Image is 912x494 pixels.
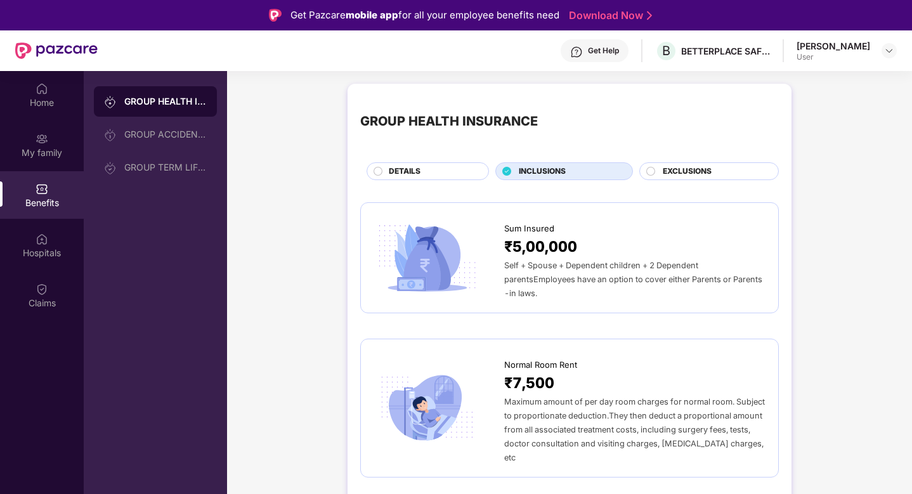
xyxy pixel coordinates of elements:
span: Sum Insured [504,222,554,235]
div: Get Help [588,46,619,56]
img: icon [374,371,481,446]
span: B [662,43,670,58]
span: INCLUSIONS [519,166,566,178]
span: Self + Spouse + Dependent children + 2 Dependent parentsEmployees have an option to cover either ... [504,261,762,298]
img: Logo [269,9,282,22]
img: svg+xml;base64,PHN2ZyB3aWR0aD0iMjAiIGhlaWdodD0iMjAiIHZpZXdCb3g9IjAgMCAyMCAyMCIgZmlsbD0ibm9uZSIgeG... [104,162,117,174]
div: BETTERPLACE SAFETY SOLUTIONS PRIVATE LIMITED [681,45,770,57]
img: Stroke [647,9,652,22]
span: EXCLUSIONS [663,166,712,178]
span: DETAILS [389,166,420,178]
span: Maximum amount of per day room charges for normal room. Subject to proportionate deduction.They t... [504,397,765,462]
a: Download Now [569,9,648,22]
img: svg+xml;base64,PHN2ZyB3aWR0aD0iMjAiIGhlaWdodD0iMjAiIHZpZXdCb3g9IjAgMCAyMCAyMCIgZmlsbD0ibm9uZSIgeG... [104,129,117,141]
div: Get Pazcare for all your employee benefits need [290,8,559,23]
img: svg+xml;base64,PHN2ZyB3aWR0aD0iMjAiIGhlaWdodD0iMjAiIHZpZXdCb3g9IjAgMCAyMCAyMCIgZmlsbD0ibm9uZSIgeG... [36,133,48,145]
img: svg+xml;base64,PHN2ZyBpZD0iRHJvcGRvd24tMzJ4MzIiIHhtbG5zPSJodHRwOi8vd3d3LnczLm9yZy8yMDAwL3N2ZyIgd2... [884,46,894,56]
img: svg+xml;base64,PHN2ZyB3aWR0aD0iMjAiIGhlaWdodD0iMjAiIHZpZXdCb3g9IjAgMCAyMCAyMCIgZmlsbD0ibm9uZSIgeG... [104,96,117,108]
img: svg+xml;base64,PHN2ZyBpZD0iQmVuZWZpdHMiIHhtbG5zPSJodHRwOi8vd3d3LnczLm9yZy8yMDAwL3N2ZyIgd2lkdGg9Ij... [36,183,48,195]
img: icon [374,221,481,296]
span: ₹7,500 [504,372,554,394]
img: svg+xml;base64,PHN2ZyBpZD0iQ2xhaW0iIHhtbG5zPSJodHRwOi8vd3d3LnczLm9yZy8yMDAwL3N2ZyIgd2lkdGg9IjIwIi... [36,283,48,296]
div: GROUP TERM LIFE INSURANCE [124,162,207,172]
div: GROUP ACCIDENTAL INSURANCE [124,129,207,140]
img: svg+xml;base64,PHN2ZyBpZD0iSG9tZSIgeG1sbnM9Imh0dHA6Ly93d3cudzMub3JnLzIwMDAvc3ZnIiB3aWR0aD0iMjAiIG... [36,82,48,95]
img: New Pazcare Logo [15,42,98,59]
img: svg+xml;base64,PHN2ZyBpZD0iSGVscC0zMngzMiIgeG1sbnM9Imh0dHA6Ly93d3cudzMub3JnLzIwMDAvc3ZnIiB3aWR0aD... [570,46,583,58]
span: Normal Room Rent [504,358,577,371]
img: svg+xml;base64,PHN2ZyBpZD0iSG9zcGl0YWxzIiB4bWxucz0iaHR0cDovL3d3dy53My5vcmcvMjAwMC9zdmciIHdpZHRoPS... [36,233,48,245]
strong: mobile app [346,9,398,21]
div: [PERSON_NAME] [797,40,870,52]
span: ₹5,00,000 [504,235,577,258]
div: User [797,52,870,62]
div: GROUP HEALTH INSURANCE [360,112,538,131]
div: GROUP HEALTH INSURANCE [124,95,207,108]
